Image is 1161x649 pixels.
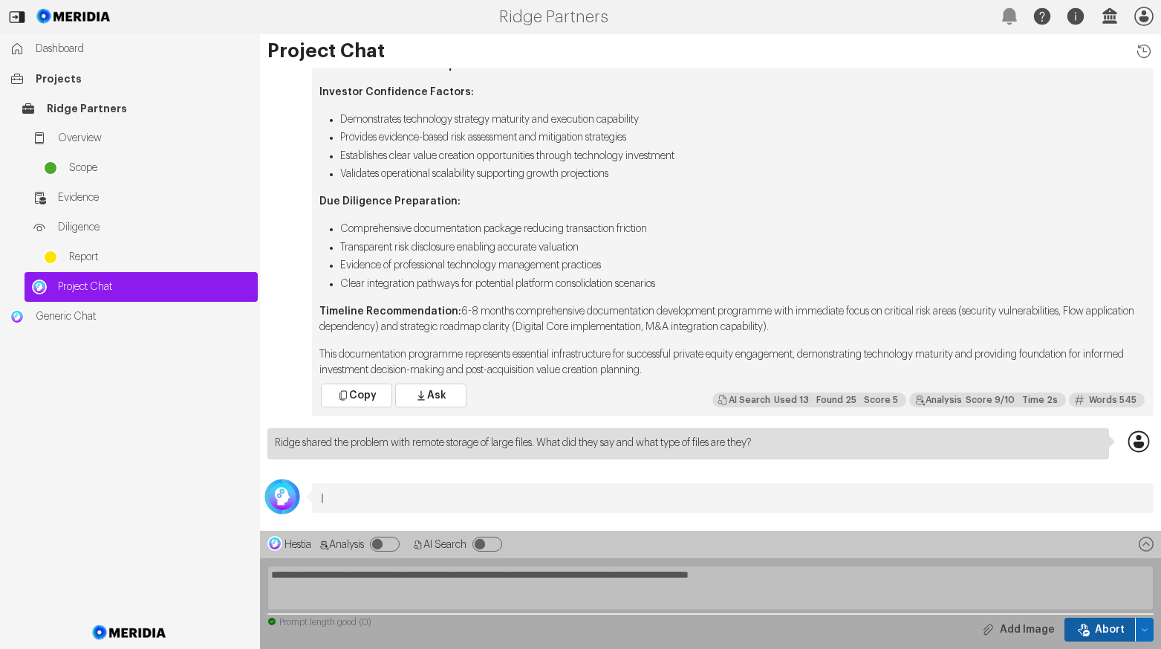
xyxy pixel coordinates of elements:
p: This documentation programme represents essential infrastructure for successful private equity en... [319,347,1146,378]
li: Comprehensive documentation package reducing transaction friction [340,222,1146,237]
span: Report [69,250,250,265]
img: Hestia [267,536,282,551]
a: Projects [2,64,258,94]
span: Projects [36,71,250,86]
span: Ask [427,388,446,403]
a: Evidence [25,183,258,213]
strong: Due Diligence Preparation: [319,196,461,207]
a: Overview [25,123,258,153]
img: Generic Chat [10,309,25,324]
a: Generic ChatGeneric Chat [2,302,258,332]
span: Copy [349,388,377,403]
img: Avatar Icon [269,483,296,510]
span: Diligence [58,220,250,235]
svg: AI Search [413,540,423,550]
button: Add Image [971,618,1064,642]
div: David Wicks [1124,428,1154,443]
strong: Investor Confidence Factors: [319,87,474,97]
img: Loading [259,474,305,520]
li: Provides evidence-based risk assessment and mitigation strategies [340,130,1146,146]
span: Hestia [284,540,311,550]
span: Scope [69,161,250,175]
img: Project Chat [32,280,47,294]
a: Project ChatProject Chat [25,272,258,302]
p: Ridge shared the problem with remote storage of large files. What did they say and what type of f... [275,436,1102,451]
div: George [267,483,297,498]
li: Demonstrates technology strategy maturity and execution capability [340,112,1146,128]
h1: Project Chat [267,42,1154,61]
button: Abort [1064,618,1136,642]
strong: Market Readiness Impact [319,58,477,71]
li: Validates operational scalability supporting growth projections [340,167,1146,182]
button: Ask [395,384,466,407]
li: Clear integration pathways for potential platform consolidation scenarios [340,277,1146,292]
div: I believe I addressed the question accurately. I focused on summarizing the specific documentatio... [909,393,1066,407]
svg: Analysis [319,540,329,550]
a: Diligence [25,213,258,242]
span: Abort [1095,622,1125,637]
li: Establishes clear value creation opportunities through technology investment [340,149,1146,164]
p: 6-8 months comprehensive documentation development programme with immediate focus on critical ris... [319,304,1146,335]
li: Evidence of professional technology management practices [340,258,1146,274]
span: Project Chat [58,280,250,294]
span: Overview [58,131,250,146]
div: Prompt length good (0) [267,616,1154,628]
img: Meridia Logo [90,616,169,649]
span: Analysis [329,540,364,550]
a: Report [36,242,258,272]
span: Generic Chat [36,309,250,324]
strong: Timeline Recommendation: [319,306,461,317]
span: Evidence [58,190,250,205]
li: Transparent risk disclosure enabling accurate valuation [340,240,1146,256]
button: Copy [321,384,392,407]
span: Ridge Partners [47,101,250,116]
span: Dashboard [36,42,250,56]
a: Ridge Partners [13,94,258,123]
button: Abort [1136,618,1154,642]
a: Scope [36,153,258,183]
a: Dashboard [2,34,258,64]
span: AI Search [423,540,466,550]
